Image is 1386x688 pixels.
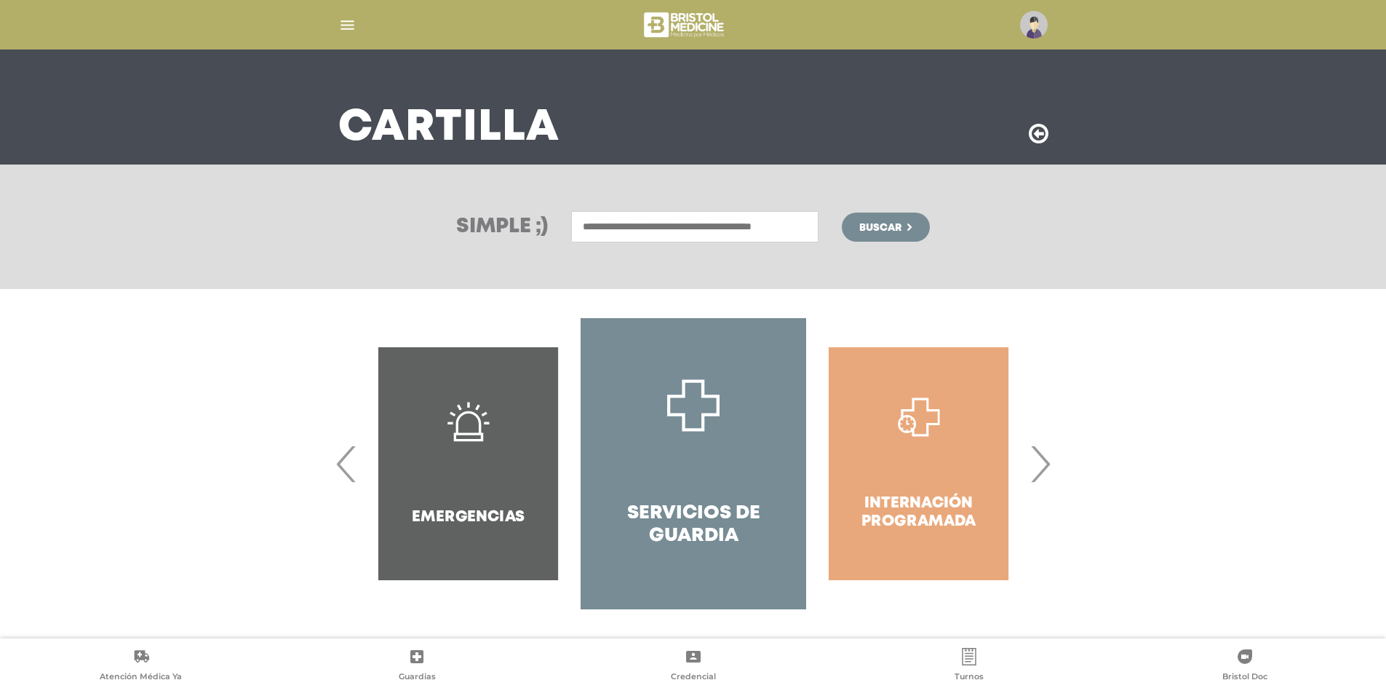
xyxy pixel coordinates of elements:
[456,217,548,237] h3: Simple ;)
[955,671,984,684] span: Turnos
[100,671,182,684] span: Atención Médica Ya
[279,648,554,685] a: Guardias
[338,109,559,147] h3: Cartilla
[842,213,929,242] button: Buscar
[859,223,901,233] span: Buscar
[332,424,361,503] span: Previous
[555,648,831,685] a: Credencial
[831,648,1107,685] a: Turnos
[671,671,716,684] span: Credencial
[1020,11,1048,39] img: profile-placeholder.svg
[338,16,357,34] img: Cober_menu-lines-white.svg
[3,648,279,685] a: Atención Médica Ya
[399,671,436,684] span: Guardias
[607,502,779,547] h4: Servicios de Guardia
[1026,424,1054,503] span: Next
[1107,648,1383,685] a: Bristol Doc
[642,7,728,42] img: bristol-medicine-blanco.png
[581,318,805,609] a: Servicios de Guardia
[1222,671,1267,684] span: Bristol Doc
